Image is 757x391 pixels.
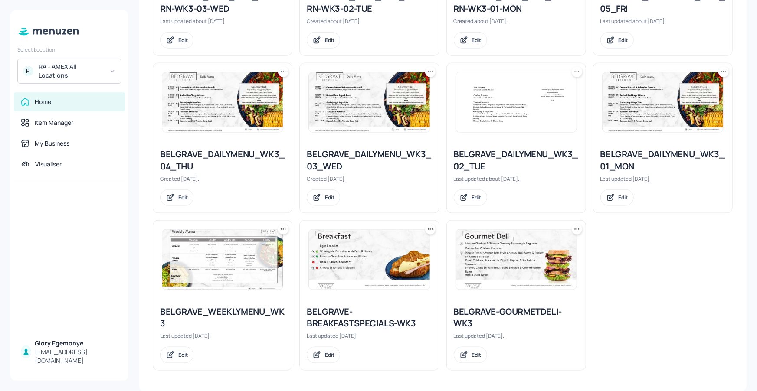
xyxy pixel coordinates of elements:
div: R [23,66,33,76]
div: Edit [619,194,628,201]
div: Visualiser [35,160,62,169]
div: BELGRAVE-GOURMETDELI-WK3 [454,306,579,330]
div: Edit [325,36,334,44]
img: 2025-04-04-1743770829139nvc0de58eh.jpeg [456,230,577,290]
div: BELGRAVE_DAILYMENU_WK3_04_THU [160,148,285,173]
img: 2025-07-28-1753692832696n1ijharic7k.jpeg [162,230,283,290]
div: Home [35,98,51,106]
img: 2025-04-24-17454973000258hed3rywxdd.jpeg [309,230,429,290]
div: Last updated about [DATE]. [600,17,725,25]
div: Edit [178,352,188,359]
div: Created [DATE]. [307,175,432,182]
div: Edit [472,352,482,359]
div: Last updated about [DATE]. [454,175,579,182]
div: Edit [619,36,628,44]
div: Last updated [DATE]. [454,332,579,340]
div: Edit [178,194,188,201]
div: Edit [325,352,334,359]
div: Edit [325,194,334,201]
div: BELGRAVE_DAILYMENU_WK3_01_MON [600,148,725,173]
div: My Business [35,139,69,148]
div: BELGRAVE-BREAKFASTSPECIALS-WK3 [307,306,432,330]
div: Last updated about [DATE]. [160,17,285,25]
img: 2025-04-04-17437732815515dkfcctxpd7.jpeg [603,72,723,132]
div: Item Manager [35,118,73,127]
div: Last updated [DATE]. [160,332,285,340]
div: Created about [DATE]. [307,17,432,25]
div: [EMAIL_ADDRESS][DOMAIN_NAME] [35,348,118,365]
div: Edit [472,36,482,44]
div: BELGRAVE_DAILYMENU_WK3_03_WED [307,148,432,173]
img: 2025-04-04-17437732815515dkfcctxpd7.jpeg [309,72,429,132]
div: Edit [178,36,188,44]
img: 2025-07-03-1751541617124yeti2dod6n.jpeg [456,72,577,132]
div: Edit [472,194,482,201]
div: RA - AMEX All Locations [39,62,104,80]
div: Last updated [DATE]. [307,332,432,340]
div: BELGRAVE_DAILYMENU_WK3_02_TUE [454,148,579,173]
div: Last updated [DATE]. [600,175,725,182]
div: Created about [DATE]. [454,17,579,25]
div: Select Location [17,46,121,53]
img: 2025-04-04-17437732815515dkfcctxpd7.jpeg [162,72,283,132]
div: BELGRAVE_WEEKLYMENU_WK3 [160,306,285,330]
div: Glory Egemonye [35,339,118,348]
div: Created [DATE]. [160,175,285,182]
